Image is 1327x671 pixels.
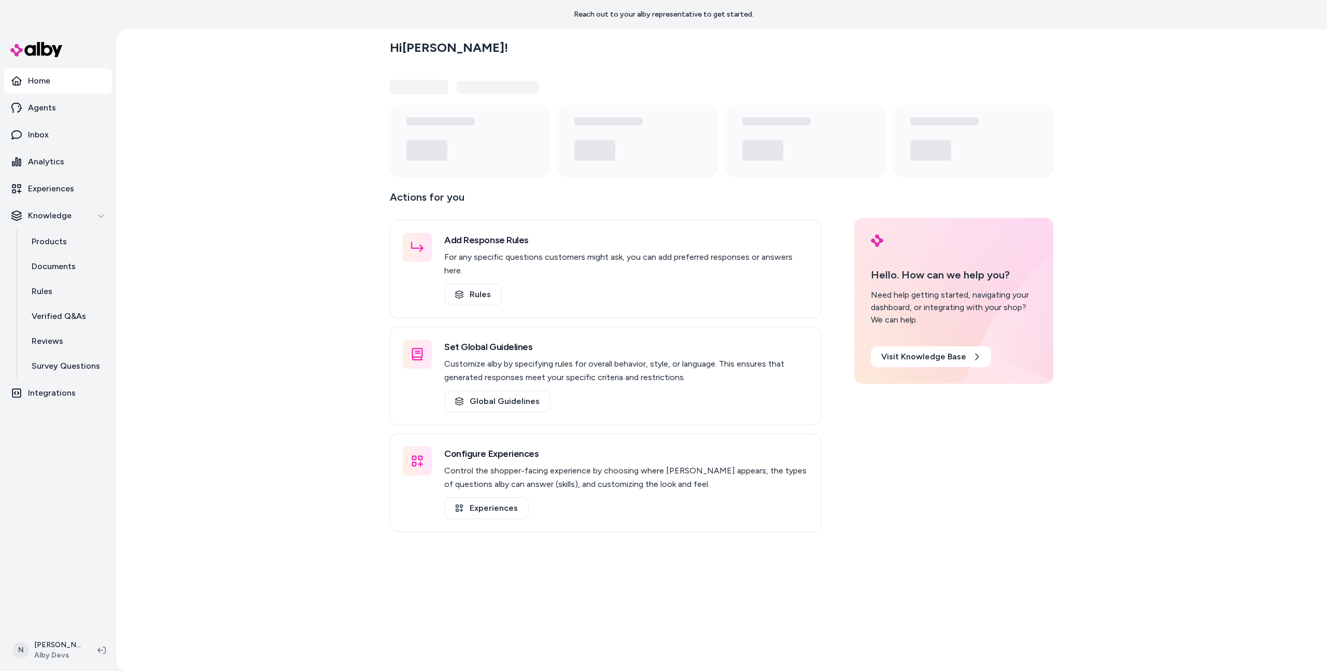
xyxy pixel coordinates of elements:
a: Survey Questions [21,354,112,379]
p: Actions for you [390,189,821,214]
p: Verified Q&As [32,310,86,323]
span: Alby Devs [34,650,81,661]
p: [PERSON_NAME] [34,640,81,650]
a: Global Guidelines [444,390,550,412]
p: Customize alby by specifying rules for overall behavior, style, or language. This ensures that ge... [444,357,808,384]
h3: Configure Experiences [444,446,808,461]
p: Integrations [28,387,76,399]
p: Inbox [28,129,49,141]
a: Experiences [4,176,112,201]
a: Rules [21,279,112,304]
a: Products [21,229,112,254]
h3: Set Global Guidelines [444,340,808,354]
p: Experiences [28,183,74,195]
a: Reviews [21,329,112,354]
p: For any specific questions customers might ask, you can add preferred responses or answers here. [444,250,808,277]
a: Agents [4,95,112,120]
p: Hello. How can we help you? [871,267,1037,283]
a: Analytics [4,149,112,174]
a: Documents [21,254,112,279]
a: Rules [444,284,502,305]
p: Reach out to your alby representative to get started. [574,9,754,20]
a: Home [4,68,112,93]
h3: Add Response Rules [444,233,808,247]
img: alby Logo [10,42,62,57]
p: Survey Questions [32,360,100,372]
a: Visit Knowledge Base [871,346,991,367]
a: Experiences [444,497,529,519]
p: Knowledge [28,209,72,222]
p: Analytics [28,156,64,168]
p: Rules [32,285,52,298]
button: N[PERSON_NAME]Alby Devs [6,634,89,667]
p: Reviews [32,335,63,347]
a: Integrations [4,381,112,406]
a: Inbox [4,122,112,147]
p: Agents [28,102,56,114]
p: Home [28,75,50,87]
div: Need help getting started, navigating your dashboard, or integrating with your shop? We can help. [871,289,1037,326]
h2: Hi [PERSON_NAME] ! [390,40,508,55]
span: N [12,642,29,659]
img: alby Logo [871,234,883,247]
p: Control the shopper-facing experience by choosing where [PERSON_NAME] appears, the types of quest... [444,464,808,491]
p: Documents [32,260,76,273]
p: Products [32,235,67,248]
button: Knowledge [4,203,112,228]
a: Verified Q&As [21,304,112,329]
